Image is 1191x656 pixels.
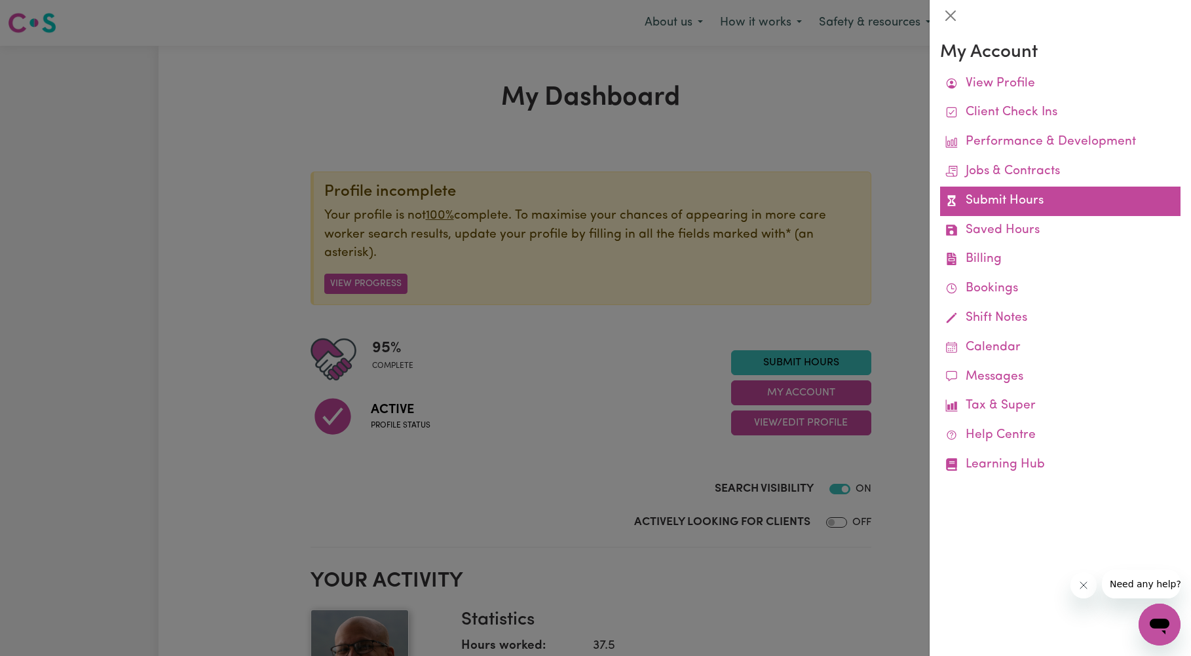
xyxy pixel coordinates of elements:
a: View Profile [940,69,1181,99]
a: Messages [940,363,1181,392]
a: Billing [940,245,1181,274]
a: Bookings [940,274,1181,304]
iframe: Button to launch messaging window [1139,604,1181,646]
a: Learning Hub [940,450,1181,480]
iframe: Close message [1070,572,1097,598]
a: Saved Hours [940,216,1181,246]
a: Jobs & Contracts [940,157,1181,187]
span: Need any help? [8,9,79,20]
a: Performance & Development [940,128,1181,157]
a: Shift Notes [940,304,1181,333]
a: Calendar [940,333,1181,363]
h3: My Account [940,42,1181,64]
iframe: Message from company [1102,570,1181,598]
a: Submit Hours [940,187,1181,216]
a: Help Centre [940,421,1181,450]
a: Client Check Ins [940,98,1181,128]
a: Tax & Super [940,392,1181,421]
button: Close [940,5,961,26]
